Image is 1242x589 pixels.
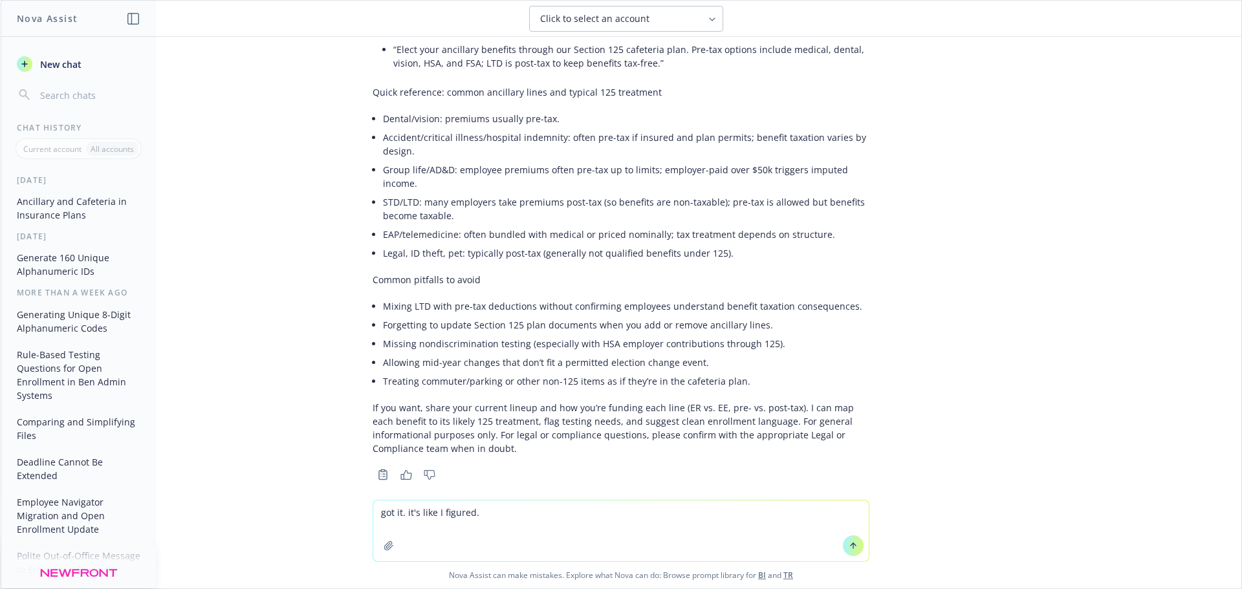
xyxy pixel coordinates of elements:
[419,466,440,484] button: Thumbs down
[38,58,82,71] span: New chat
[1,175,156,186] div: [DATE]
[393,40,869,72] li: “Elect your ancillary benefits through our Section 125 cafeteria plan. Pre-tax options include me...
[783,570,793,581] a: TR
[91,144,134,155] p: All accounts
[38,86,140,104] input: Search chats
[373,85,869,99] p: Quick reference: common ancillary lines and typical 125 treatment
[383,109,869,128] li: Dental/vision: premiums usually pre-tax.
[12,491,146,540] button: Employee Navigator Migration and Open Enrollment Update
[17,12,78,25] h1: Nova Assist
[12,191,146,226] button: Ancillary and Cafeteria in Insurance Plans
[23,144,82,155] p: Current account
[12,52,146,76] button: New chat
[1,287,156,298] div: More than a week ago
[383,160,869,193] li: Group life/AD&D: employee premiums often pre-tax up to limits; employer-paid over $50k triggers i...
[12,411,146,446] button: Comparing and Simplifying Files
[6,562,1236,588] span: Nova Assist can make mistakes. Explore what Nova can do: Browse prompt library for and
[383,353,869,372] li: Allowing mid-year changes that don’t fit a permitted election change event.
[12,344,146,406] button: Rule-Based Testing Questions for Open Enrollment in Ben Admin Systems
[758,570,766,581] a: BI
[529,6,723,32] button: Click to select an account
[383,244,869,262] li: Legal, ID theft, pet: typically post-tax (generally not qualified benefits under 125).
[383,297,869,316] li: Mixing LTD with pre-tax deductions without confirming employees understand benefit taxation conse...
[373,273,869,286] p: Common pitfalls to avoid
[383,372,869,391] li: Treating commuter/parking or other non-125 items as if they’re in the cafeteria plan.
[373,500,869,561] textarea: got it. it's like I figured
[373,401,869,455] p: If you want, share your current lineup and how you’re funding each line (ER vs. EE, pre- vs. post...
[12,304,146,339] button: Generating Unique 8-Digit Alphanumeric Codes
[383,193,869,225] li: STD/LTD: many employers take premiums post-tax (so benefits are non-taxable); pre-tax is allowed ...
[540,12,649,25] span: Click to select an account
[383,24,869,75] li: Communication shorthand
[1,122,156,133] div: Chat History
[12,451,146,486] button: Deadline Cannot Be Extended
[12,545,146,580] button: Polite Out-of-Office Message to Encourage Fairness
[377,469,389,480] svg: Copy to clipboard
[1,231,156,242] div: [DATE]
[383,316,869,334] li: Forgetting to update Section 125 plan documents when you add or remove ancillary lines.
[383,225,869,244] li: EAP/telemedicine: often bundled with medical or priced nominally; tax treatment depends on struct...
[383,128,869,160] li: Accident/critical illness/hospital indemnity: often pre-tax if insured and plan permits; benefit ...
[12,247,146,282] button: Generate 160 Unique Alphanumeric IDs
[383,334,869,353] li: Missing nondiscrimination testing (especially with HSA employer contributions through 125).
